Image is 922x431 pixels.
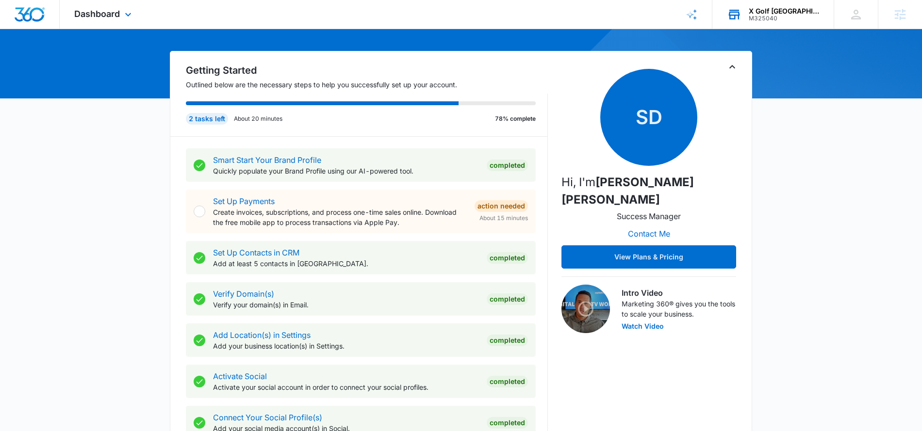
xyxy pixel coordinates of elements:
p: Add your business location(s) in Settings. [213,341,479,351]
a: Smart Start Your Brand Profile [213,155,321,165]
button: View Plans & Pricing [561,245,736,269]
img: Intro Video [561,285,610,333]
div: Completed [487,376,528,387]
div: Completed [487,252,528,264]
button: Watch Video [622,323,664,330]
h2: Getting Started [186,63,548,78]
p: Hi, I'm [561,174,736,208]
p: Success Manager [617,210,681,222]
span: Dashboard [74,9,120,19]
a: Set Up Payments [213,196,275,206]
div: 2 tasks left [186,113,228,125]
button: Contact Me [618,222,680,245]
div: Completed [487,293,528,305]
p: About 20 minutes [234,114,282,123]
p: Marketing 360® gives you the tools to scale your business. [622,299,736,319]
p: Add at least 5 contacts in [GEOGRAPHIC_DATA]. [213,258,479,269]
a: Set Up Contacts in CRM [213,248,299,257]
p: 78% complete [495,114,536,123]
a: Connect Your Social Profile(s) [213,413,322,422]
button: Toggle Collapse [726,61,738,73]
div: account name [749,7,820,15]
p: Verify your domain(s) in Email. [213,300,479,310]
p: Quickly populate your Brand Profile using our AI-powered tool. [213,166,479,176]
p: Activate your social account in order to connect your social profiles. [213,382,479,392]
span: SD [600,69,697,166]
div: Completed [487,417,528,429]
a: Activate Social [213,371,267,381]
div: Action Needed [475,200,528,212]
div: Completed [487,335,528,346]
h3: Intro Video [622,287,736,299]
div: account id [749,15,820,22]
a: Verify Domain(s) [213,289,274,299]
div: Completed [487,160,528,171]
strong: [PERSON_NAME] [PERSON_NAME] [561,175,694,207]
p: Create invoices, subscriptions, and process one-time sales online. Download the free mobile app t... [213,207,467,227]
a: Add Location(s) in Settings [213,330,311,340]
span: About 15 minutes [479,214,528,223]
p: Outlined below are the necessary steps to help you successfully set up your account. [186,80,548,90]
